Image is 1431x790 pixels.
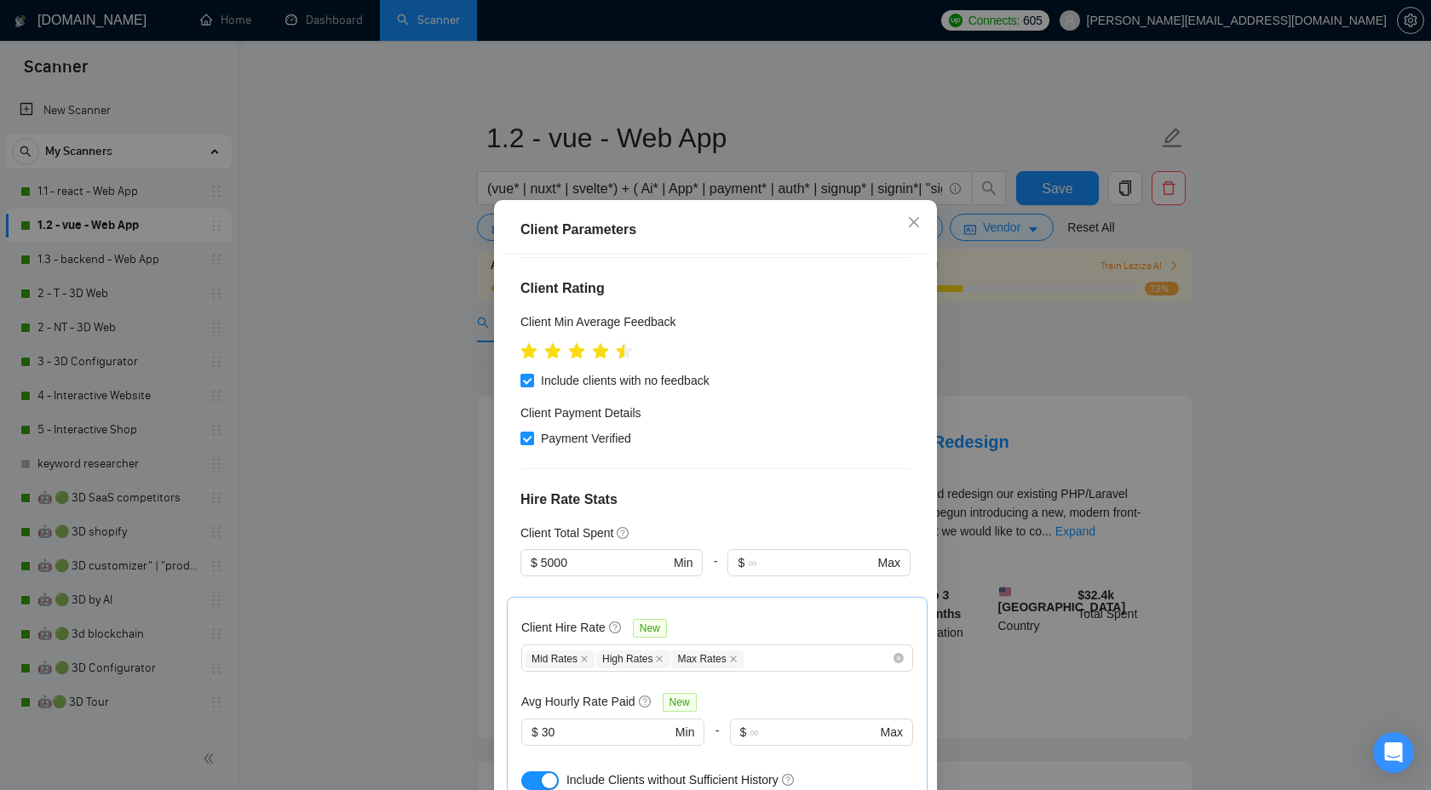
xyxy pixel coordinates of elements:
[891,200,937,246] button: Close
[782,773,796,787] span: question-circle
[596,650,670,668] span: High Rates
[740,723,747,741] span: $
[671,650,743,668] span: Max Rates
[580,655,589,663] span: close
[520,343,537,360] span: star
[703,549,727,597] div: -
[704,718,729,766] div: -
[675,723,695,741] span: Min
[526,650,595,668] span: Mid Rates
[663,693,697,712] span: New
[1373,732,1414,773] div: Open Intercom Messenger
[542,723,672,741] input: 0
[748,553,874,572] input: ∞
[907,215,921,229] span: close
[544,343,561,360] span: star
[674,553,693,572] span: Min
[738,553,744,572] span: $
[534,429,638,448] span: Payment Verified
[878,553,900,572] span: Max
[534,371,716,390] span: Include clients with no feedback
[729,655,738,663] span: close
[520,278,911,299] h4: Client Rating
[541,553,670,572] input: 0
[532,723,538,741] span: $
[655,655,664,663] span: close
[520,489,911,510] h4: Hire Rate Stats
[568,343,585,360] span: star
[609,621,623,634] span: question-circle
[520,312,676,331] h5: Client Min Average Feedback
[520,524,613,542] h5: Client Total Spent
[616,343,633,360] span: star
[894,653,904,663] span: close-circle
[750,723,876,741] input: ∞
[566,773,779,787] span: Include Clients without Sufficient History
[881,723,903,741] span: Max
[639,695,652,708] span: question-circle
[617,526,630,540] span: question-circle
[521,692,635,711] h5: Avg Hourly Rate Paid
[520,404,641,422] h4: Client Payment Details
[633,619,667,638] span: New
[521,618,606,637] h5: Client Hire Rate
[531,553,537,572] span: $
[520,220,911,240] div: Client Parameters
[592,343,609,360] span: star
